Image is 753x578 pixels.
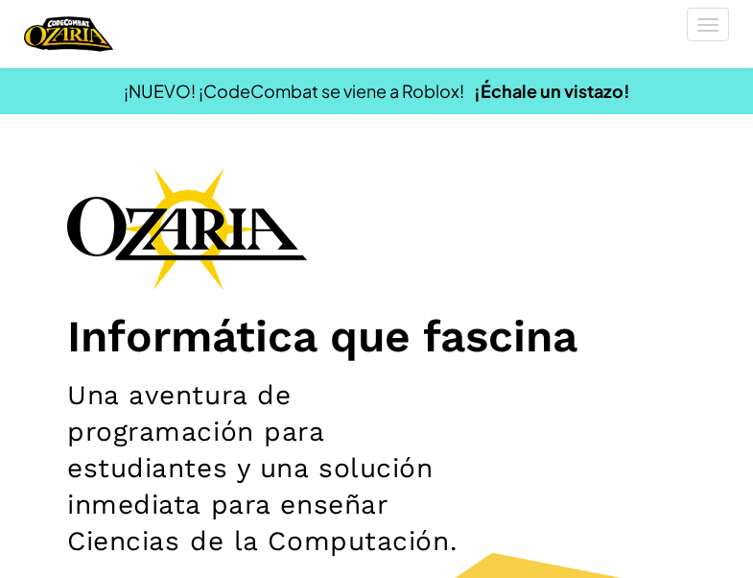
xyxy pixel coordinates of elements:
[24,14,113,54] img: Home
[67,377,482,560] h2: Una aventura de programación para estudiantes y una solución inmediata para enseñar Ciencias de l...
[67,309,686,363] h1: Informática que fascina
[124,80,464,102] span: ¡NUEVO! ¡CodeCombat se viene a Roblox!
[474,80,630,102] a: ¡Échale un vistazo!
[24,14,113,54] a: Ozaria by CodeCombat logo
[67,167,307,290] img: Ozaria branding logo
